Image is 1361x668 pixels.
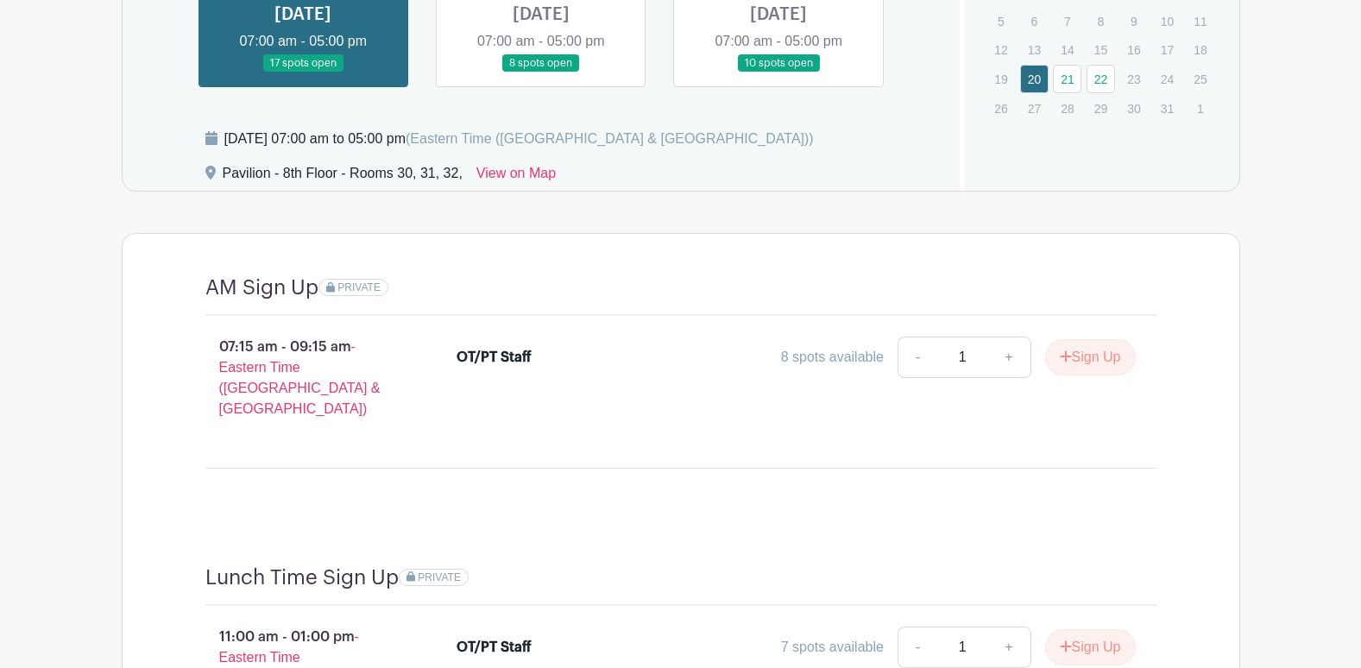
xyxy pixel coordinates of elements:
[457,347,532,368] div: OT/PT Staff
[1020,36,1049,63] p: 13
[1119,36,1148,63] p: 16
[987,337,1030,378] a: +
[1053,8,1081,35] p: 7
[1119,95,1148,122] p: 30
[1020,65,1049,93] a: 20
[1020,95,1049,122] p: 27
[1186,66,1214,92] p: 25
[457,637,532,658] div: OT/PT Staff
[1153,8,1181,35] p: 10
[781,637,884,658] div: 7 spots available
[1053,95,1081,122] p: 28
[337,281,381,293] span: PRIVATE
[1045,629,1136,665] button: Sign Up
[1087,95,1115,122] p: 29
[418,571,461,583] span: PRIVATE
[219,339,381,416] span: - Eastern Time ([GEOGRAPHIC_DATA] & [GEOGRAPHIC_DATA])
[1119,8,1148,35] p: 9
[1186,36,1214,63] p: 18
[205,275,318,300] h4: AM Sign Up
[986,66,1015,92] p: 19
[1087,8,1115,35] p: 8
[1053,36,1081,63] p: 14
[986,8,1015,35] p: 5
[223,163,463,191] div: Pavilion - 8th Floor - Rooms 30, 31, 32,
[1045,339,1136,375] button: Sign Up
[987,627,1030,668] a: +
[178,330,430,426] p: 07:15 am - 09:15 am
[1153,95,1181,122] p: 31
[986,95,1015,122] p: 26
[406,131,814,146] span: (Eastern Time ([GEOGRAPHIC_DATA] & [GEOGRAPHIC_DATA]))
[898,627,937,668] a: -
[986,36,1015,63] p: 12
[224,129,814,149] div: [DATE] 07:00 am to 05:00 pm
[1087,65,1115,93] a: 22
[1153,36,1181,63] p: 17
[1053,65,1081,93] a: 21
[1186,8,1214,35] p: 11
[1119,66,1148,92] p: 23
[1087,36,1115,63] p: 15
[1020,8,1049,35] p: 6
[1153,66,1181,92] p: 24
[898,337,937,378] a: -
[1186,95,1214,122] p: 1
[205,565,399,590] h4: Lunch Time Sign Up
[781,347,884,368] div: 8 spots available
[476,163,556,191] a: View on Map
